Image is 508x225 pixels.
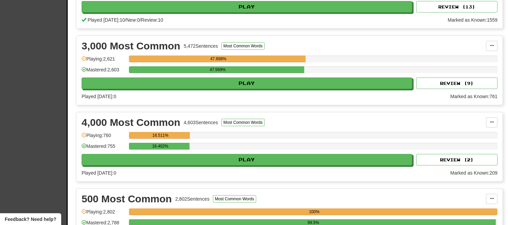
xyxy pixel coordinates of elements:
[131,66,304,73] div: 47.569%
[82,66,126,77] div: Mastered: 2,603
[88,17,125,23] span: Played [DATE]: 10
[82,41,180,51] div: 3,000 Most Common
[450,93,498,100] div: Marked as Known: 761
[213,195,256,203] button: Most Common Words
[416,1,498,13] button: Review (13)
[131,208,498,215] div: 100%
[82,94,116,99] span: Played [DATE]: 0
[221,119,265,126] button: Most Common Words
[184,43,218,49] div: 5,472 Sentences
[126,17,140,23] span: New: 0
[82,132,126,143] div: Playing: 760
[82,194,172,204] div: 500 Most Common
[448,17,498,23] div: Marked as Known: 1559
[82,170,116,176] span: Played [DATE]: 0
[82,143,126,154] div: Mastered: 755
[416,77,498,89] button: Review (9)
[82,1,412,13] button: Play
[131,143,189,150] div: 16.402%
[131,132,190,139] div: 16.511%
[416,154,498,165] button: Review (2)
[140,17,141,23] span: /
[82,55,126,67] div: Playing: 2,621
[82,208,126,220] div: Playing: 2,802
[125,17,126,23] span: /
[82,77,412,89] button: Play
[82,154,412,165] button: Play
[184,119,218,126] div: 4,603 Sentences
[82,117,180,128] div: 4,000 Most Common
[450,170,498,176] div: Marked as Known: 209
[131,55,305,62] div: 47.898%
[221,42,265,50] button: Most Common Words
[141,17,163,23] span: Review: 10
[5,216,56,223] span: Open feedback widget
[175,196,209,202] div: 2,802 Sentences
